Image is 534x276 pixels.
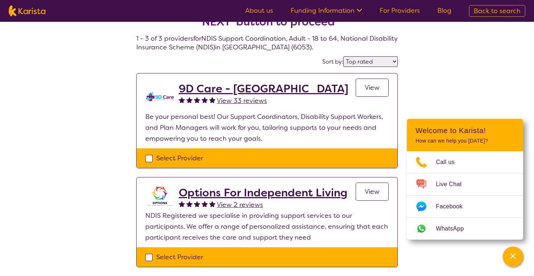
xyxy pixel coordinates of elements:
span: Facebook [436,201,471,212]
a: Web link opens in a new tab. [407,218,523,240]
p: NDIS Registered we specialise in providing support services to our participants. We offer a range... [145,210,389,243]
a: 9D Care - [GEOGRAPHIC_DATA] [179,82,348,95]
img: fullstar [202,97,208,103]
a: View [356,79,389,97]
img: fullstar [179,97,185,103]
span: Live Chat [436,179,470,190]
img: fullstar [179,201,185,207]
div: Channel Menu [407,119,523,240]
a: Funding Information [291,6,362,15]
img: fullstar [186,201,193,207]
span: View [365,83,380,92]
a: Back to search [469,5,525,17]
a: About us [245,6,273,15]
img: fullstar [194,97,200,103]
label: Sort by: [322,58,343,65]
span: Call us [436,157,464,168]
span: View [365,187,380,196]
img: l4aty9ni5vo8flrqveaj.png [145,82,174,111]
img: fullstar [194,201,200,207]
span: View 2 reviews [217,200,263,209]
img: fullstar [186,97,193,103]
span: Back to search [474,7,521,15]
span: View 33 reviews [217,96,267,105]
span: WhatsApp [436,223,473,234]
p: Be your personal best! Our Support Coordinators, Disability Support Workers, and Plan Managers wi... [145,111,389,144]
img: stgs1ttov8uwf8tdpp19.png [145,186,174,207]
img: fullstar [202,201,208,207]
a: Options For Independent Living [179,186,347,199]
h2: Select one or more providers and click the 'NEXT' button to proceed [145,2,389,28]
img: Karista logo [9,5,45,16]
button: Channel Menu [503,247,523,267]
ul: Choose channel [407,151,523,240]
a: Blog [437,6,452,15]
a: View 2 reviews [217,199,263,210]
a: View [356,183,389,201]
a: View 33 reviews [217,95,267,106]
img: fullstar [209,97,215,103]
a: For Providers [380,6,420,15]
p: How can we help you [DATE]? [416,138,514,144]
img: fullstar [209,201,215,207]
h2: Welcome to Karista! [416,126,514,135]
